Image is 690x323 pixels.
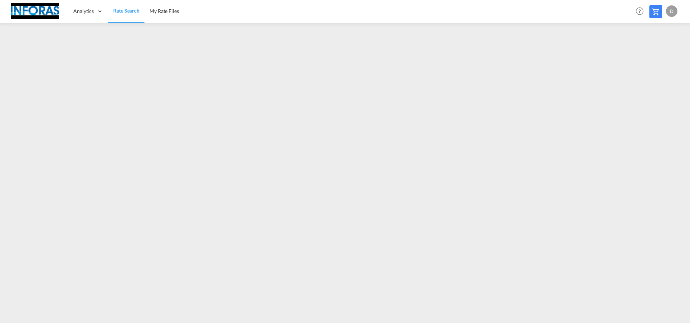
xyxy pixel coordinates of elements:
[149,8,179,14] span: My Rate Files
[113,8,139,14] span: Rate Search
[11,3,59,19] img: eff75c7098ee11eeb65dd1c63e392380.jpg
[634,5,649,18] div: Help
[666,5,677,17] div: d
[634,5,646,17] span: Help
[73,8,94,15] span: Analytics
